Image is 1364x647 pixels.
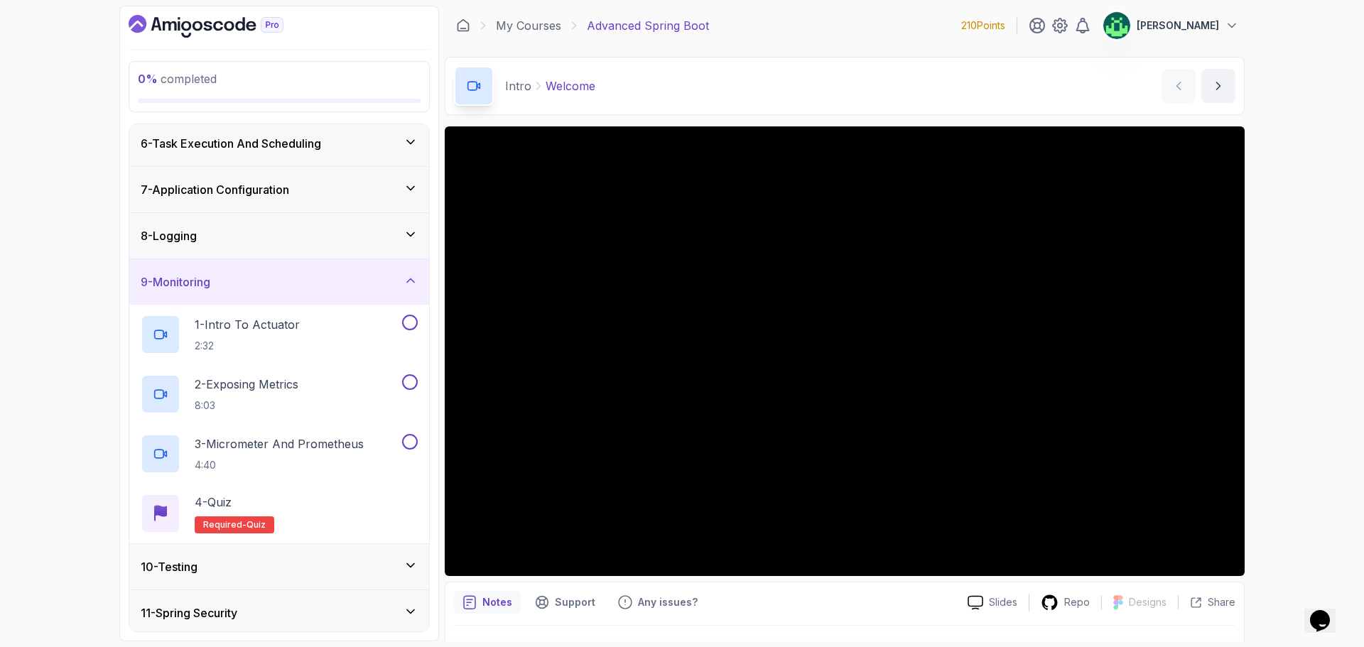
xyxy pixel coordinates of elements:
[1064,595,1090,609] p: Repo
[456,18,470,33] a: Dashboard
[141,135,321,152] h3: 6 - Task Execution And Scheduling
[129,590,429,636] button: 11-Spring Security
[587,17,709,34] p: Advanced Spring Boot
[129,121,429,166] button: 6-Task Execution And Scheduling
[989,595,1017,609] p: Slides
[129,213,429,259] button: 8-Logging
[141,315,418,354] button: 1-Intro To Actuator2:32
[195,458,364,472] p: 4:40
[1201,69,1235,103] button: next content
[1137,18,1219,33] p: [PERSON_NAME]
[141,604,237,621] h3: 11 - Spring Security
[1129,595,1167,609] p: Designs
[129,544,429,589] button: 10-Testing
[195,435,364,452] p: 3 - Micrometer And Prometheus
[1162,69,1196,103] button: previous content
[961,18,1005,33] p: 210 Points
[610,591,706,614] button: Feedback button
[141,181,289,198] h3: 7 - Application Configuration
[482,595,512,609] p: Notes
[195,339,300,353] p: 2:32
[195,376,298,393] p: 2 - Exposing Metrics
[203,519,247,531] span: Required-
[1103,12,1130,39] img: user profile image
[195,398,298,413] p: 8:03
[445,126,1245,576] iframe: 1 - Hi
[138,72,217,86] span: completed
[129,15,316,38] a: Dashboard
[1029,594,1101,611] a: Repo
[129,167,429,212] button: 7-Application Configuration
[195,316,300,333] p: 1 - Intro To Actuator
[247,519,266,531] span: quiz
[138,72,158,86] span: 0 %
[141,227,197,244] h3: 8 - Logging
[526,591,604,614] button: Support button
[505,77,531,94] p: Intro
[141,558,197,575] h3: 10 - Testing
[555,595,595,609] p: Support
[141,273,210,290] h3: 9 - Monitoring
[496,17,561,34] a: My Courses
[141,374,418,414] button: 2-Exposing Metrics8:03
[956,595,1029,610] a: Slides
[546,77,595,94] p: Welcome
[141,494,418,533] button: 4-QuizRequired-quiz
[1178,595,1235,609] button: Share
[141,434,418,474] button: 3-Micrometer And Prometheus4:40
[1103,11,1239,40] button: user profile image[PERSON_NAME]
[454,591,521,614] button: notes button
[1208,595,1235,609] p: Share
[195,494,232,511] p: 4 - Quiz
[1304,590,1350,633] iframe: chat widget
[129,259,429,305] button: 9-Monitoring
[638,595,698,609] p: Any issues?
